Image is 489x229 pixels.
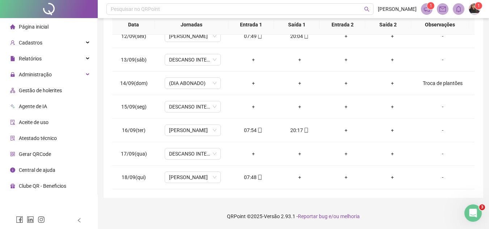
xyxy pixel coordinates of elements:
div: + [375,79,410,87]
span: mobile [303,128,309,133]
span: 15/09(seg) [121,104,147,110]
div: + [236,79,271,87]
div: 20:04 [282,32,317,40]
div: + [375,173,410,181]
span: facebook [16,216,23,223]
span: Administração [19,72,52,77]
span: mobile [257,128,262,133]
div: - [421,150,464,158]
span: Relatórios [19,56,42,62]
div: Troca de plantões [421,79,464,87]
span: mail [439,6,446,12]
span: 3 [479,204,485,210]
div: - [421,103,464,111]
span: Gestão de holerites [19,88,62,93]
div: + [236,103,271,111]
div: - [421,173,464,181]
span: mobile [257,34,262,39]
span: JOÃO FAUSTINO PORTEIRO DIURNO [169,125,216,136]
span: file [10,56,15,61]
div: + [375,32,410,40]
div: + [282,79,317,87]
th: Saída 1 [274,15,320,35]
sup: Atualize o seu contato no menu Meus Dados [475,2,482,9]
span: notification [423,6,430,12]
span: user-add [10,40,15,45]
div: + [282,150,317,158]
span: gift [10,183,15,188]
div: 20:17 [282,126,317,134]
div: + [329,32,363,40]
span: 17/09(qua) [121,151,147,157]
div: - [421,126,464,134]
span: Gerar QRCode [19,151,51,157]
span: 18/09(qui) [122,174,146,180]
span: Clube QR - Beneficios [19,183,66,189]
div: + [329,150,363,158]
th: Entrada 1 [228,15,274,35]
span: mobile [257,175,262,180]
div: + [236,56,271,64]
span: Reportar bug e/ou melhoria [298,213,360,219]
span: apartment [10,88,15,93]
th: Saída 2 [365,15,411,35]
span: JOÃO FAUSTINO PORTEIRO DIURNO [169,31,216,42]
span: Página inicial [19,24,49,30]
span: Versão [264,213,280,219]
span: DESCANSO INTER-JORNADA [169,148,216,159]
span: 14/09(dom) [120,80,148,86]
span: 16/09(ter) [122,127,146,133]
div: + [329,126,363,134]
img: 81374 [469,4,480,14]
div: 07:49 [236,32,271,40]
span: Agente de IA [19,103,47,109]
div: + [329,103,363,111]
span: JOÃO FAUSTINO PORTEIRO DIURNO [169,172,216,183]
div: + [236,150,271,158]
span: audit [10,120,15,125]
span: (DIA ABONADO) [169,78,216,89]
span: 1 [430,3,432,8]
sup: 1 [427,2,434,9]
div: 07:48 [236,173,271,181]
span: mobile [303,34,309,39]
th: Observações [411,15,469,35]
span: qrcode [10,152,15,157]
span: 12/09(sex) [121,33,146,39]
div: + [329,173,363,181]
span: Atestado técnico [19,135,57,141]
span: info-circle [10,167,15,173]
span: lock [10,72,15,77]
span: Aceite de uso [19,119,49,125]
div: - [421,56,464,64]
span: instagram [38,216,45,223]
div: + [375,126,410,134]
div: + [375,103,410,111]
span: linkedin [27,216,34,223]
span: Observações [417,21,463,29]
span: [PERSON_NAME] [378,5,417,13]
div: 07:54 [236,126,271,134]
span: DESCANSO INTER-JORNADA [169,54,216,65]
div: + [282,103,317,111]
span: 13/09(sáb) [121,57,147,63]
div: + [282,56,317,64]
span: bell [455,6,462,12]
div: - [421,32,464,40]
th: Data [112,15,155,35]
span: 1 [477,3,480,8]
div: + [282,173,317,181]
div: + [329,56,363,64]
div: + [375,56,410,64]
span: search [364,7,370,12]
span: DESCANSO INTER-JORNADA [169,101,216,112]
div: + [375,150,410,158]
footer: QRPoint © 2025 - 2.93.1 - [98,204,489,229]
iframe: Intercom live chat [464,204,482,222]
th: Entrada 2 [320,15,365,35]
th: Jornadas [155,15,228,35]
span: left [77,218,82,223]
span: Cadastros [19,40,42,46]
div: + [329,79,363,87]
span: Central de ajuda [19,167,55,173]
